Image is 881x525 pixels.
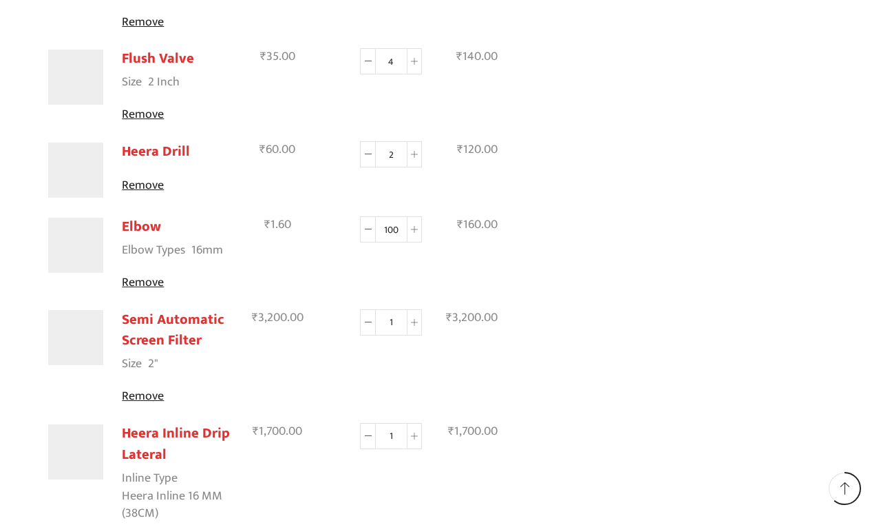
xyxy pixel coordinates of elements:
span: ₹ [260,46,266,67]
img: Placeholder [48,424,103,480]
dt: Inline Type [122,469,178,488]
dt: Elbow Types [122,241,185,260]
a: Remove [122,13,233,32]
bdi: 3,200.00 [252,307,304,328]
p: 2 Inch [148,74,180,92]
img: Elbow [48,218,103,273]
input: Product quantity [376,216,407,243]
dt: Size [122,355,142,373]
a: Semi Automatic Screen Filter [122,308,224,353]
span: ₹ [457,139,463,160]
img: Semi Automatic Screen Filter [48,310,103,365]
dt: Size [122,73,142,92]
a: Remove [122,176,233,195]
span: ₹ [253,421,259,442]
bdi: 1,700.00 [253,421,302,442]
input: Product quantity [376,309,407,336]
input: Product quantity [376,423,407,449]
img: Flush valve [48,50,103,105]
p: 2" [148,356,158,373]
span: ₹ [457,214,463,235]
a: Remove [122,274,233,292]
bdi: 120.00 [457,139,498,160]
a: Elbow [122,215,161,238]
input: Product quantity [376,141,407,167]
bdi: 1.60 [264,214,291,235]
bdi: 60.00 [259,139,295,160]
span: ₹ [446,307,452,328]
span: ₹ [259,139,266,160]
span: ₹ [456,46,463,67]
bdi: 140.00 [456,46,498,67]
bdi: 160.00 [457,214,498,235]
img: Heera Drill [48,143,103,198]
span: ₹ [252,307,258,328]
a: Heera Inline Drip Lateral [122,422,230,466]
a: Remove [122,387,233,406]
input: Product quantity [376,48,407,74]
bdi: 35.00 [260,46,295,67]
a: Flush Valve [122,47,194,70]
p: Heera Inline 16 MM (38CM) [122,488,233,523]
bdi: 1,700.00 [448,421,498,442]
p: 16mm [191,242,223,260]
a: Remove [122,105,233,124]
span: ₹ [448,421,454,442]
a: Heera Drill [122,140,190,163]
span: ₹ [264,214,270,235]
bdi: 3,200.00 [446,307,498,328]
